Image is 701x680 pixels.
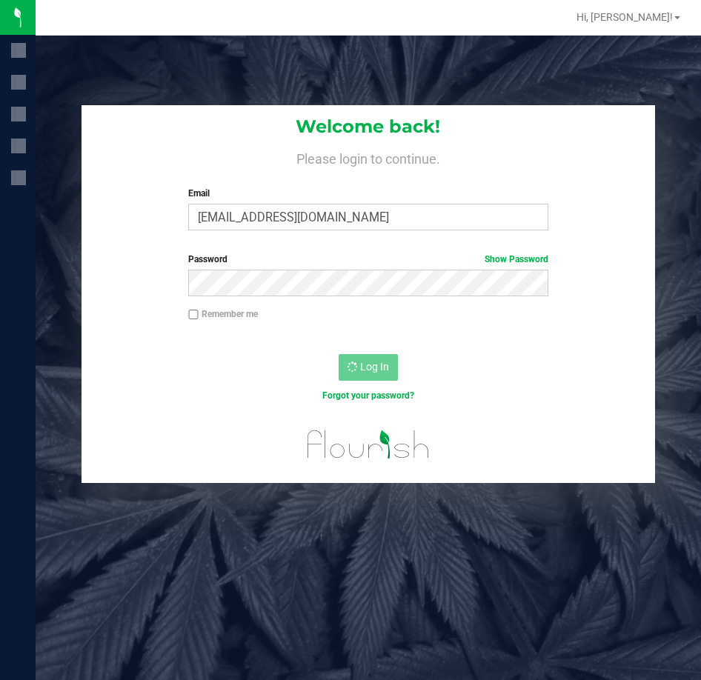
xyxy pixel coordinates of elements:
[360,361,389,373] span: Log In
[188,254,227,264] span: Password
[188,187,548,200] label: Email
[577,11,673,23] span: Hi, [PERSON_NAME]!
[485,254,548,264] a: Show Password
[188,310,199,320] input: Remember me
[82,148,654,166] h4: Please login to continue.
[339,354,398,381] button: Log In
[188,307,258,321] label: Remember me
[82,117,654,136] h1: Welcome back!
[296,418,439,471] img: flourish_logo.svg
[322,390,414,401] a: Forgot your password?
